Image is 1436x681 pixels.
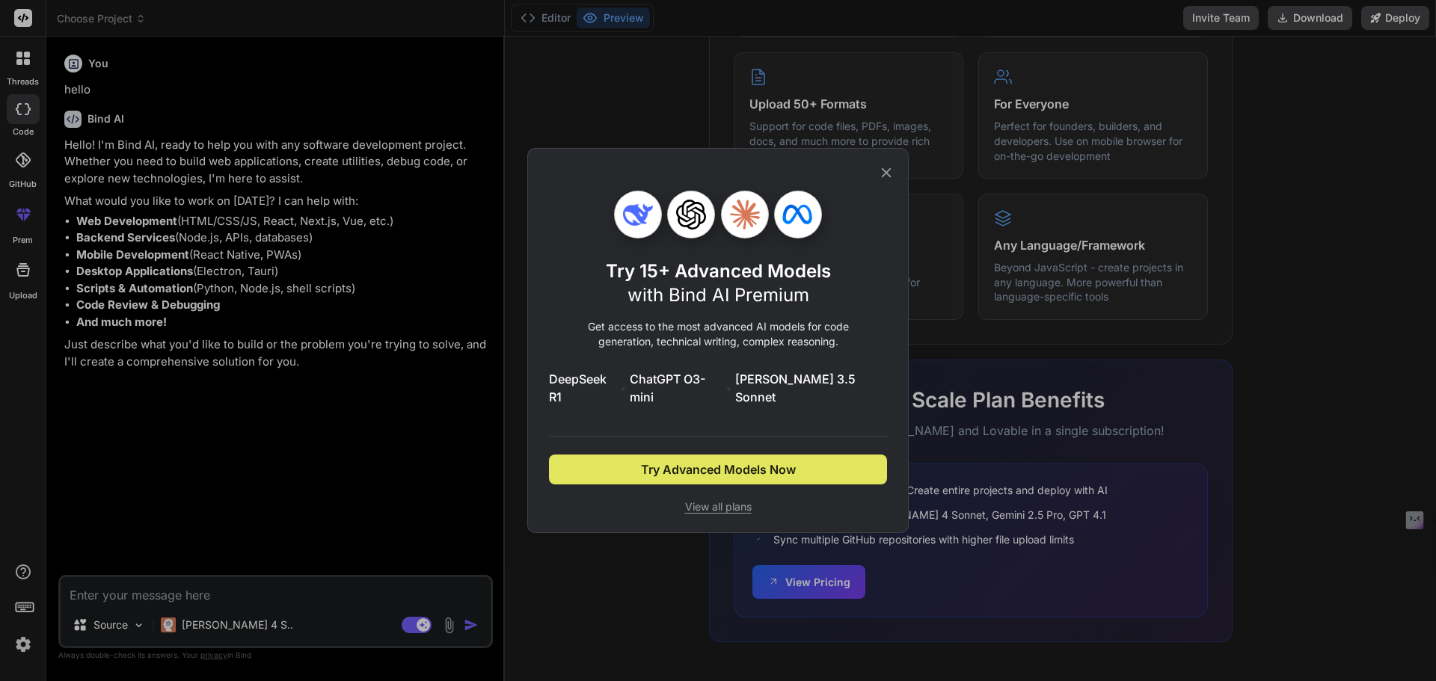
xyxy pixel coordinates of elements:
span: View all plans [549,499,887,514]
span: • [620,379,627,397]
span: Try Advanced Models Now [641,460,796,478]
button: Try Advanced Models Now [549,454,887,484]
span: DeepSeek R1 [549,370,617,406]
span: with Bind AI Premium [628,284,809,306]
p: Get access to the most advanced AI models for code generation, technical writing, complex reasoning. [549,319,887,349]
span: • [725,379,732,397]
span: [PERSON_NAME] 3.5 Sonnet [735,370,887,406]
img: Deepseek [623,200,653,229]
span: ChatGPT O3-mini [630,370,722,406]
h1: Try 15+ Advanced Models [606,259,831,307]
